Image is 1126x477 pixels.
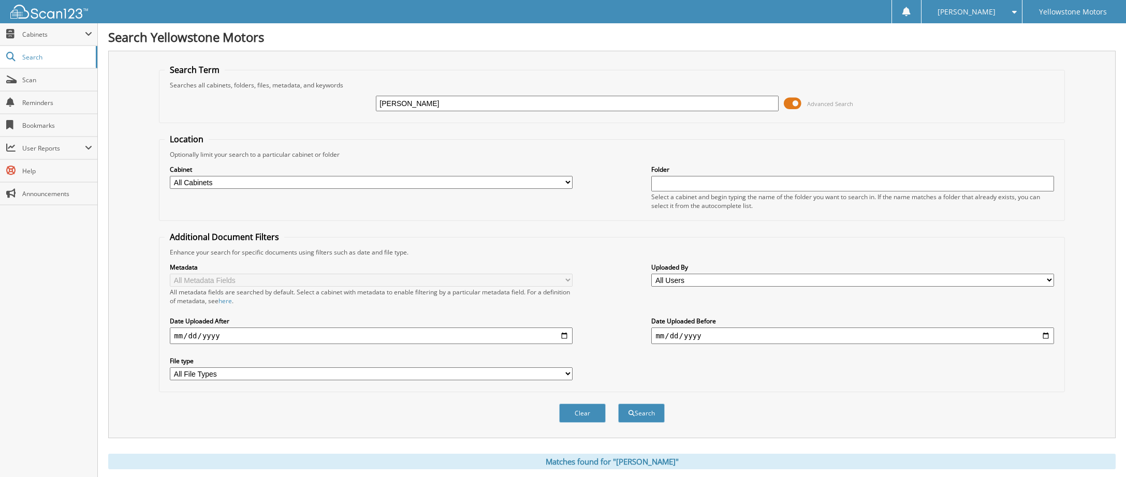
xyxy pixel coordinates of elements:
span: Reminders [22,98,92,107]
div: Select a cabinet and begin typing the name of the folder you want to search in. If the name match... [651,192,1054,210]
div: Matches found for "[PERSON_NAME]" [108,454,1116,469]
span: Help [22,167,92,175]
button: Search [618,404,665,423]
span: Advanced Search [807,100,853,108]
span: [PERSON_NAME] [938,9,996,15]
img: scan123-logo-white.svg [10,5,88,19]
label: Metadata [170,263,572,272]
span: Announcements [22,189,92,198]
legend: Location [165,133,209,145]
div: Optionally limit your search to a particular cabinet or folder [165,150,1059,159]
span: Scan [22,76,92,84]
span: Search [22,53,91,62]
input: end [651,327,1054,344]
button: Clear [559,404,606,423]
label: File type [170,356,572,365]
label: Date Uploaded After [170,317,572,325]
span: Cabinets [22,30,85,39]
a: here [218,296,232,305]
label: Cabinet [170,165,572,174]
div: All metadata fields are searched by default. Select a cabinet with metadata to enable filtering b... [170,288,572,305]
span: User Reports [22,144,85,153]
label: Folder [651,165,1054,174]
div: Enhance your search for specific documents using filters such as date and file type. [165,248,1059,257]
h1: Search Yellowstone Motors [108,28,1116,46]
span: Yellowstone Motors [1039,9,1107,15]
label: Date Uploaded Before [651,317,1054,325]
legend: Additional Document Filters [165,231,284,243]
span: Bookmarks [22,121,92,130]
label: Uploaded By [651,263,1054,272]
input: start [170,327,572,344]
div: Searches all cabinets, folders, files, metadata, and keywords [165,81,1059,90]
legend: Search Term [165,64,225,76]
